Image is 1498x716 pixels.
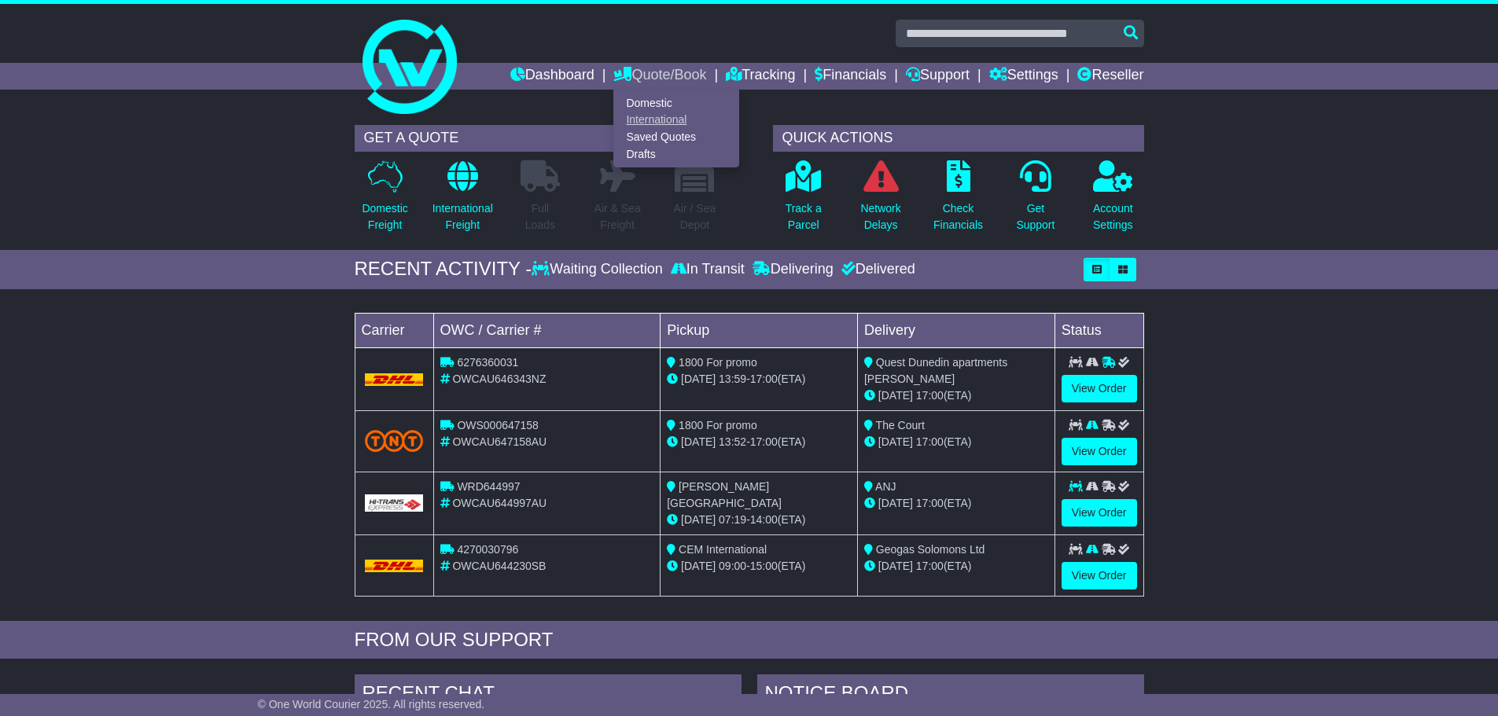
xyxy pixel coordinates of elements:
[667,371,851,387] div: - (ETA)
[679,419,757,431] span: 1800 For promo
[860,200,900,233] p: Network Delays
[679,543,767,556] span: CEM International
[674,200,716,233] p: Air / Sea Depot
[667,261,749,278] div: In Transit
[933,160,984,242] a: CheckFinancials
[365,373,424,386] img: DHL.png
[859,160,901,242] a: NetworkDelays
[667,512,851,528] div: - (ETA)
[613,63,706,90] a: Quote/Book
[719,513,746,526] span: 07:19
[433,313,661,347] td: OWC / Carrier #
[457,419,539,431] span: OWS000647158
[365,560,424,572] img: DHL.png
[750,373,778,385] span: 17:00
[864,558,1048,575] div: (ETA)
[916,560,944,572] span: 17:00
[1062,562,1137,589] a: View Order
[916,389,944,402] span: 17:00
[1077,63,1143,90] a: Reseller
[355,629,1144,652] div: FROM OUR SUPPORT
[614,129,738,146] a: Saved Quotes
[457,356,518,369] span: 6276360031
[614,145,738,163] a: Drafts
[667,434,851,450] div: - (ETA)
[679,356,757,369] span: 1800 For promo
[878,560,913,572] span: [DATE]
[661,313,858,347] td: Pickup
[916,435,944,448] span: 17:00
[1092,160,1134,242] a: AccountSettings
[614,94,738,112] a: Domestic
[681,373,716,385] span: [DATE]
[355,313,433,347] td: Carrier
[864,356,1007,385] span: Quest Dunedin apartments [PERSON_NAME]
[432,200,493,233] p: International Freight
[521,200,560,233] p: Full Loads
[876,419,925,431] span: The Court
[681,513,716,526] span: [DATE]
[1054,313,1143,347] td: Status
[452,435,547,448] span: OWCAU647158AU
[258,698,485,710] span: © One World Courier 2025. All rights reserved.
[594,200,641,233] p: Air & Sea Freight
[1062,499,1137,527] a: View Order
[613,90,739,167] div: Quote/Book
[362,200,407,233] p: Domestic Freight
[750,513,778,526] span: 14:00
[1016,200,1054,233] p: Get Support
[864,434,1048,450] div: (ETA)
[1093,200,1133,233] p: Account Settings
[452,560,546,572] span: OWCAU644230SB
[532,261,666,278] div: Waiting Collection
[667,480,782,509] span: [PERSON_NAME] [GEOGRAPHIC_DATA]
[878,389,913,402] span: [DATE]
[361,160,408,242] a: DomesticFreight
[749,261,837,278] div: Delivering
[452,497,547,509] span: OWCAU644997AU
[1062,438,1137,465] a: View Order
[857,313,1054,347] td: Delivery
[786,200,822,233] p: Track a Parcel
[864,495,1048,512] div: (ETA)
[726,63,795,90] a: Tracking
[365,430,424,451] img: TNT_Domestic.png
[614,112,738,129] a: International
[916,497,944,509] span: 17:00
[681,560,716,572] span: [DATE]
[878,497,913,509] span: [DATE]
[876,543,985,556] span: Geogas Solomons Ltd
[719,373,746,385] span: 13:59
[510,63,594,90] a: Dashboard
[457,543,518,556] span: 4270030796
[719,435,746,448] span: 13:52
[355,125,726,152] div: GET A QUOTE
[457,480,520,493] span: WRD644997
[864,387,1048,404] div: (ETA)
[906,63,970,90] a: Support
[452,373,546,385] span: OWCAU646343NZ
[815,63,886,90] a: Financials
[837,261,915,278] div: Delivered
[365,494,424,512] img: GetCarrierServiceLogo
[785,160,823,242] a: Track aParcel
[1015,160,1055,242] a: GetSupport
[432,160,494,242] a: InternationalFreight
[667,558,851,575] div: - (ETA)
[989,63,1058,90] a: Settings
[1062,375,1137,402] a: View Order
[933,200,983,233] p: Check Financials
[681,435,716,448] span: [DATE]
[355,258,532,281] div: RECENT ACTIVITY -
[750,560,778,572] span: 15:00
[719,560,746,572] span: 09:00
[750,435,778,448] span: 17:00
[875,480,896,493] span: ANJ
[878,435,913,448] span: [DATE]
[773,125,1144,152] div: QUICK ACTIONS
